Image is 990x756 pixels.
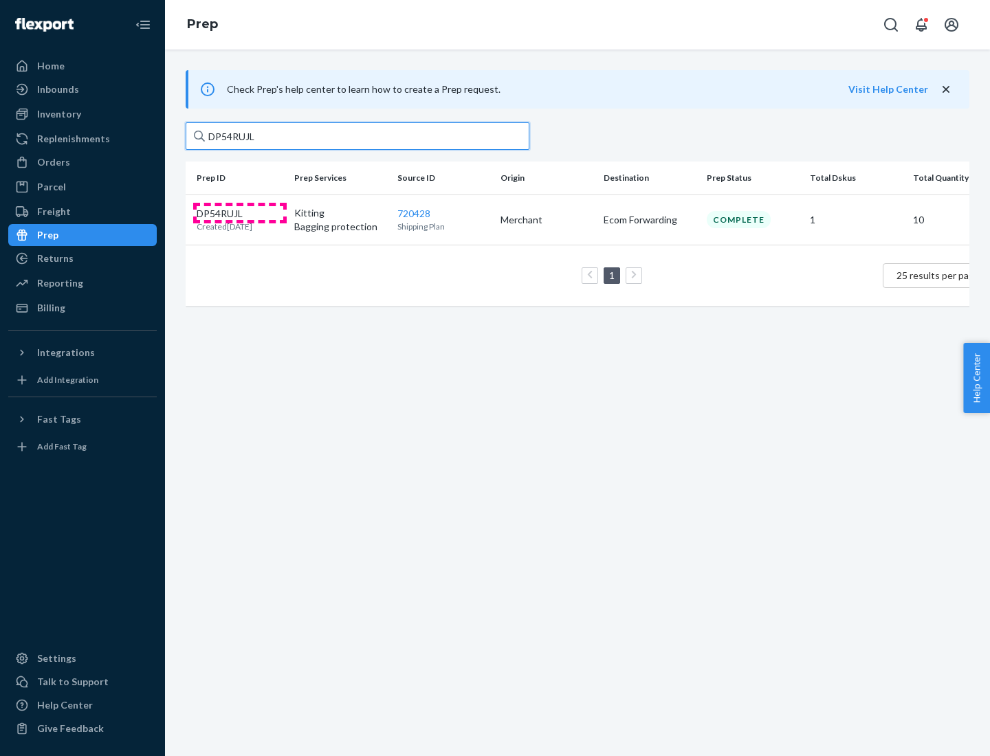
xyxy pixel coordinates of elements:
p: Kitting [294,206,386,220]
a: Billing [8,297,157,319]
div: Inbounds [37,82,79,96]
a: Help Center [8,694,157,716]
a: Settings [8,647,157,669]
div: Integrations [37,346,95,359]
div: Returns [37,252,74,265]
button: Visit Help Center [848,82,928,96]
button: Open notifications [907,11,935,38]
div: Add Fast Tag [37,441,87,452]
button: close [939,82,953,97]
p: 1 [810,213,902,227]
div: Home [37,59,65,73]
p: Created [DATE] [197,221,252,232]
div: Fast Tags [37,412,81,426]
a: Reporting [8,272,157,294]
a: Inbounds [8,78,157,100]
div: Settings [37,652,76,665]
input: Search prep jobs [186,122,529,150]
div: Billing [37,301,65,315]
div: Orders [37,155,70,169]
div: Complete [707,211,771,228]
a: Prep [187,16,218,32]
button: Close Navigation [129,11,157,38]
a: Add Fast Tag [8,436,157,458]
ol: breadcrumbs [176,5,229,45]
a: Prep [8,224,157,246]
th: Total Dskus [804,162,907,194]
th: Prep Services [289,162,392,194]
div: Reporting [37,276,83,290]
div: Inventory [37,107,81,121]
img: Flexport logo [15,18,74,32]
span: 25 results per page [896,269,980,281]
div: Give Feedback [37,722,104,735]
a: Talk to Support [8,671,157,693]
a: Parcel [8,176,157,198]
a: Freight [8,201,157,223]
div: Prep [37,228,58,242]
a: Add Integration [8,369,157,391]
th: Prep ID [186,162,289,194]
button: Fast Tags [8,408,157,430]
p: Ecom Forwarding [604,213,696,227]
th: Origin [495,162,598,194]
div: Parcel [37,180,66,194]
button: Open Search Box [877,11,905,38]
th: Prep Status [701,162,804,194]
p: Shipping Plan [397,221,489,232]
div: Replenishments [37,132,110,146]
div: Freight [37,205,71,219]
button: Help Center [963,343,990,413]
button: Integrations [8,342,157,364]
a: 720428 [397,208,430,219]
button: Open account menu [938,11,965,38]
p: DP54RUJL [197,207,252,221]
a: Page 1 is your current page [606,269,617,281]
button: Give Feedback [8,718,157,740]
a: Inventory [8,103,157,125]
a: Replenishments [8,128,157,150]
th: Destination [598,162,701,194]
div: Talk to Support [37,675,109,689]
p: Bagging protection [294,220,386,234]
span: Check Prep's help center to learn how to create a Prep request. [227,83,500,95]
div: Add Integration [37,374,98,386]
a: Home [8,55,157,77]
div: Help Center [37,698,93,712]
th: Source ID [392,162,495,194]
a: Orders [8,151,157,173]
p: Merchant [500,213,593,227]
a: Returns [8,247,157,269]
